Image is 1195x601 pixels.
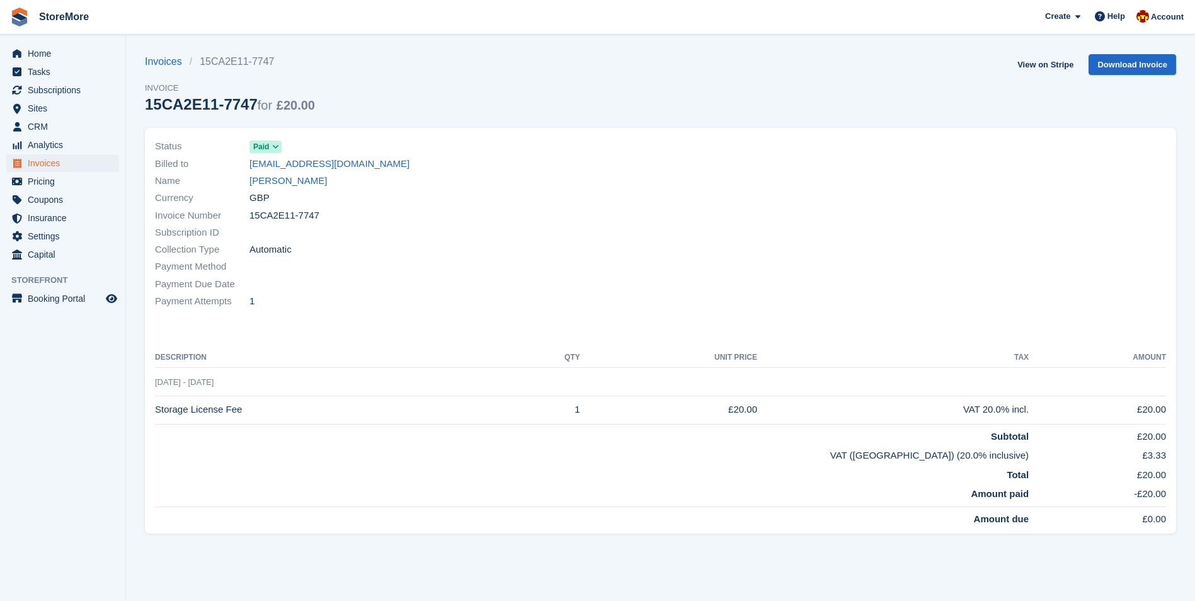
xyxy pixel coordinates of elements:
[1029,463,1166,483] td: £20.00
[155,444,1029,463] td: VAT ([GEOGRAPHIC_DATA]) (20.0% inclusive)
[28,136,103,154] span: Analytics
[1136,10,1149,23] img: Store More Team
[6,227,119,245] a: menu
[10,8,29,26] img: stora-icon-8386f47178a22dfd0bd8f6a31ec36ba5ce8667c1dd55bd0f319d3a0aa187defe.svg
[6,63,119,81] a: menu
[155,174,249,188] span: Name
[155,209,249,223] span: Invoice Number
[155,277,249,292] span: Payment Due Date
[28,45,103,62] span: Home
[258,98,272,112] span: for
[6,209,119,227] a: menu
[249,191,270,205] span: GBP
[6,154,119,172] a: menu
[28,63,103,81] span: Tasks
[516,396,580,424] td: 1
[28,154,103,172] span: Invoices
[155,348,516,368] th: Description
[155,260,249,274] span: Payment Method
[28,100,103,117] span: Sites
[155,139,249,154] span: Status
[249,174,327,188] a: [PERSON_NAME]
[1029,348,1166,368] th: Amount
[1151,11,1184,23] span: Account
[6,81,119,99] a: menu
[253,141,269,152] span: Paid
[1089,54,1176,75] a: Download Invoice
[1012,54,1078,75] a: View on Stripe
[155,191,249,205] span: Currency
[28,118,103,135] span: CRM
[6,191,119,209] a: menu
[6,100,119,117] a: menu
[28,173,103,190] span: Pricing
[580,396,757,424] td: £20.00
[249,157,409,171] a: [EMAIL_ADDRESS][DOMAIN_NAME]
[277,98,315,112] span: £20.00
[6,290,119,307] a: menu
[155,396,516,424] td: Storage License Fee
[28,246,103,263] span: Capital
[28,81,103,99] span: Subscriptions
[155,226,249,240] span: Subscription ID
[28,191,103,209] span: Coupons
[155,294,249,309] span: Payment Attempts
[145,54,190,69] a: Invoices
[145,54,315,69] nav: breadcrumbs
[155,377,214,387] span: [DATE] - [DATE]
[28,290,103,307] span: Booking Portal
[6,173,119,190] a: menu
[1029,507,1166,526] td: £0.00
[155,243,249,257] span: Collection Type
[991,431,1029,442] strong: Subtotal
[145,96,315,113] div: 15CA2E11-7747
[145,82,315,94] span: Invoice
[11,274,125,287] span: Storefront
[155,157,249,171] span: Billed to
[1007,469,1029,480] strong: Total
[1029,444,1166,463] td: £3.33
[757,348,1029,368] th: Tax
[34,6,94,27] a: StoreMore
[757,403,1029,417] div: VAT 20.0% incl.
[974,513,1029,524] strong: Amount due
[104,291,119,306] a: Preview store
[1107,10,1125,23] span: Help
[249,139,282,154] a: Paid
[249,294,254,309] span: 1
[580,348,757,368] th: Unit Price
[6,118,119,135] a: menu
[28,227,103,245] span: Settings
[1029,424,1166,444] td: £20.00
[6,246,119,263] a: menu
[6,45,119,62] a: menu
[1029,396,1166,424] td: £20.00
[28,209,103,227] span: Insurance
[971,488,1029,499] strong: Amount paid
[6,136,119,154] a: menu
[516,348,580,368] th: QTY
[249,209,319,223] span: 15CA2E11-7747
[1045,10,1070,23] span: Create
[249,243,292,257] span: Automatic
[1029,482,1166,507] td: -£20.00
